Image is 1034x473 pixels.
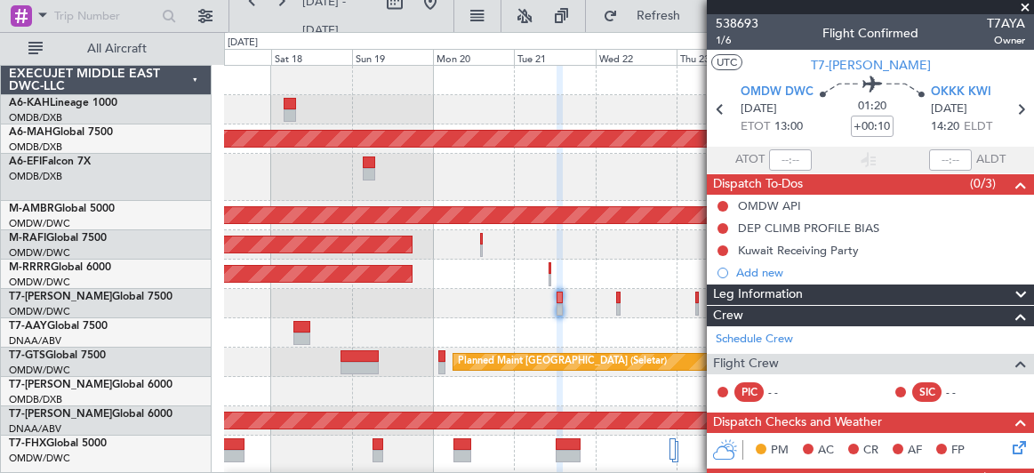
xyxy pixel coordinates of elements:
[9,321,47,332] span: T7-AAY
[736,265,1025,280] div: Add new
[352,49,433,65] div: Sun 19
[271,49,352,65] div: Sat 18
[9,422,61,436] a: DNAA/ABV
[931,118,959,136] span: 14:20
[713,413,882,433] span: Dispatch Checks and Weather
[818,442,834,460] span: AC
[716,33,758,48] span: 1/6
[9,350,45,361] span: T7-GTS
[738,198,801,213] div: OMDW API
[9,276,70,289] a: OMDW/DWC
[677,49,757,65] div: Thu 23
[9,156,91,167] a: A6-EFIFalcon 7X
[54,3,156,29] input: Trip Number
[931,100,967,118] span: [DATE]
[738,243,859,258] div: Kuwait Receiving Party
[9,321,108,332] a: T7-AAYGlobal 7500
[9,98,117,108] a: A6-KAHLineage 1000
[9,246,70,260] a: OMDW/DWC
[9,409,172,420] a: T7-[PERSON_NAME]Global 6000
[9,127,113,138] a: A6-MAHGlobal 7500
[771,442,789,460] span: PM
[621,10,696,22] span: Refresh
[768,384,808,400] div: - -
[9,438,46,449] span: T7-FHX
[716,331,793,349] a: Schedule Crew
[9,305,70,318] a: OMDW/DWC
[9,292,172,302] a: T7-[PERSON_NAME]Global 7500
[9,393,62,406] a: OMDB/DXB
[9,170,62,183] a: OMDB/DXB
[774,118,803,136] span: 13:00
[596,49,677,65] div: Wed 22
[946,384,986,400] div: - -
[9,262,111,273] a: M-RRRRGlobal 6000
[46,43,188,55] span: All Aircraft
[912,382,942,402] div: SIC
[713,174,803,195] span: Dispatch To-Dos
[822,24,918,43] div: Flight Confirmed
[858,98,886,116] span: 01:20
[769,149,812,171] input: --:--
[976,151,1006,169] span: ALDT
[228,36,258,51] div: [DATE]
[9,364,70,377] a: OMDW/DWC
[190,49,271,65] div: Fri 17
[741,84,814,101] span: OMDW DWC
[735,151,765,169] span: ATOT
[9,233,46,244] span: M-RAFI
[9,380,112,390] span: T7-[PERSON_NAME]
[9,127,52,138] span: A6-MAH
[9,204,54,214] span: M-AMBR
[458,349,667,375] div: Planned Maint [GEOGRAPHIC_DATA] (Seletar)
[9,438,107,449] a: T7-FHXGlobal 5000
[9,409,112,420] span: T7-[PERSON_NAME]
[964,118,992,136] span: ELDT
[738,220,879,236] div: DEP CLIMB PROFILE BIAS
[908,442,922,460] span: AF
[9,292,112,302] span: T7-[PERSON_NAME]
[9,217,70,230] a: OMDW/DWC
[734,382,764,402] div: PIC
[987,14,1025,33] span: T7AYA
[9,452,70,465] a: OMDW/DWC
[9,204,115,214] a: M-AMBRGlobal 5000
[9,98,50,108] span: A6-KAH
[9,140,62,154] a: OMDB/DXB
[595,2,701,30] button: Refresh
[9,233,107,244] a: M-RAFIGlobal 7500
[713,285,803,305] span: Leg Information
[931,84,991,101] span: OKKK KWI
[987,33,1025,48] span: Owner
[514,49,595,65] div: Tue 21
[863,442,878,460] span: CR
[713,354,779,374] span: Flight Crew
[9,380,172,390] a: T7-[PERSON_NAME]Global 6000
[20,35,193,63] button: All Aircraft
[713,306,743,326] span: Crew
[716,14,758,33] span: 538693
[9,156,42,167] span: A6-EFI
[711,54,742,70] button: UTC
[741,118,770,136] span: ETOT
[9,350,106,361] a: T7-GTSGlobal 7500
[9,334,61,348] a: DNAA/ABV
[741,100,777,118] span: [DATE]
[811,56,931,75] span: T7-[PERSON_NAME]
[9,111,62,124] a: OMDB/DXB
[9,262,51,273] span: M-RRRR
[951,442,965,460] span: FP
[970,174,996,193] span: (0/3)
[433,49,514,65] div: Mon 20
